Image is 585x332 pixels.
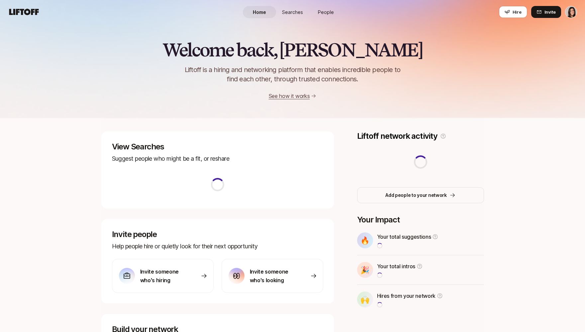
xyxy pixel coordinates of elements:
[357,215,484,224] p: Your Impact
[357,232,373,248] div: 🔥
[112,154,323,163] p: Suggest people who might be a fit, or reshare
[499,6,527,18] button: Hire
[112,142,323,151] p: View Searches
[282,9,303,16] span: Searches
[357,187,484,203] button: Add people to your network
[531,6,561,18] button: Invite
[377,232,431,241] p: Your total suggestions
[253,9,266,16] span: Home
[276,6,309,18] a: Searches
[140,267,187,285] p: Invite someone who's hiring
[309,6,342,18] a: People
[357,262,373,278] div: 🎉
[385,191,447,199] p: Add people to your network
[565,6,577,18] button: Eleanor Morgan
[269,93,310,99] a: See how it works
[112,230,323,239] p: Invite people
[243,6,276,18] a: Home
[513,9,522,15] span: Hire
[162,40,423,60] h2: Welcome back, [PERSON_NAME]
[544,9,556,15] span: Invite
[357,291,373,307] div: 🙌
[565,6,577,18] img: Eleanor Morgan
[377,291,436,300] p: Hires from your network
[250,267,296,285] p: Invite someone who's looking
[112,242,323,251] p: Help people hire or quietly look for their next opportunity
[357,131,438,141] p: Liftoff network activity
[377,262,416,271] p: Your total intros
[174,65,412,84] p: Liftoff is a hiring and networking platform that enables incredible people to find each other, th...
[318,9,334,16] span: People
